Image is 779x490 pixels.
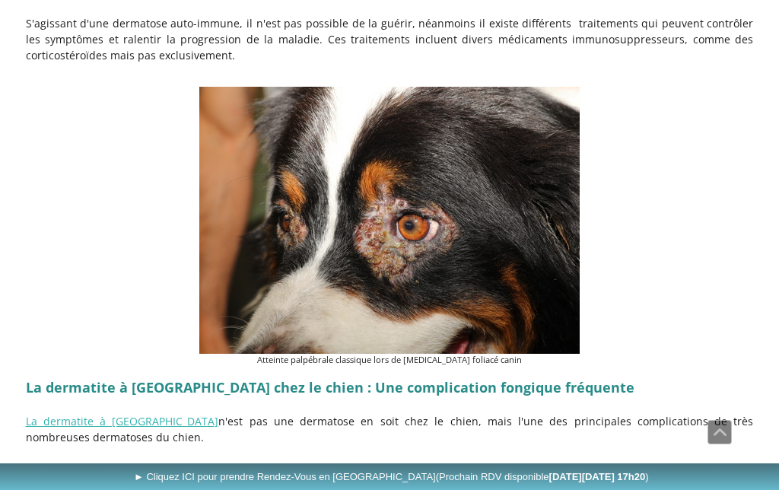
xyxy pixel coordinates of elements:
span: Défiler vers le haut [708,421,731,444]
img: Atteinte palpébrale classique lors de pemphigus foliacé canin [199,87,580,354]
a: La dermatite à [GEOGRAPHIC_DATA] [26,414,219,428]
span: (Prochain RDV disponible ) [436,471,649,482]
span: La dermatite à [GEOGRAPHIC_DATA] chez le chien : Une complication fongique fréquente [26,378,634,396]
figcaption: Atteinte palpébrale classique lors de [MEDICAL_DATA] foliacé canin [199,354,580,367]
b: [DATE][DATE] 17h20 [549,471,646,482]
p: n'est pas une dermatose en soit chez le chien, mais l'une des principales complications de très n... [26,413,754,445]
span: ► Cliquez ICI pour prendre Rendez-Vous en [GEOGRAPHIC_DATA] [134,471,649,482]
a: Défiler vers le haut [707,420,732,444]
p: S'agissant d'une dermatose auto-immune, il n'est pas possible de la guérir, néanmoins il existe d... [26,15,754,63]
